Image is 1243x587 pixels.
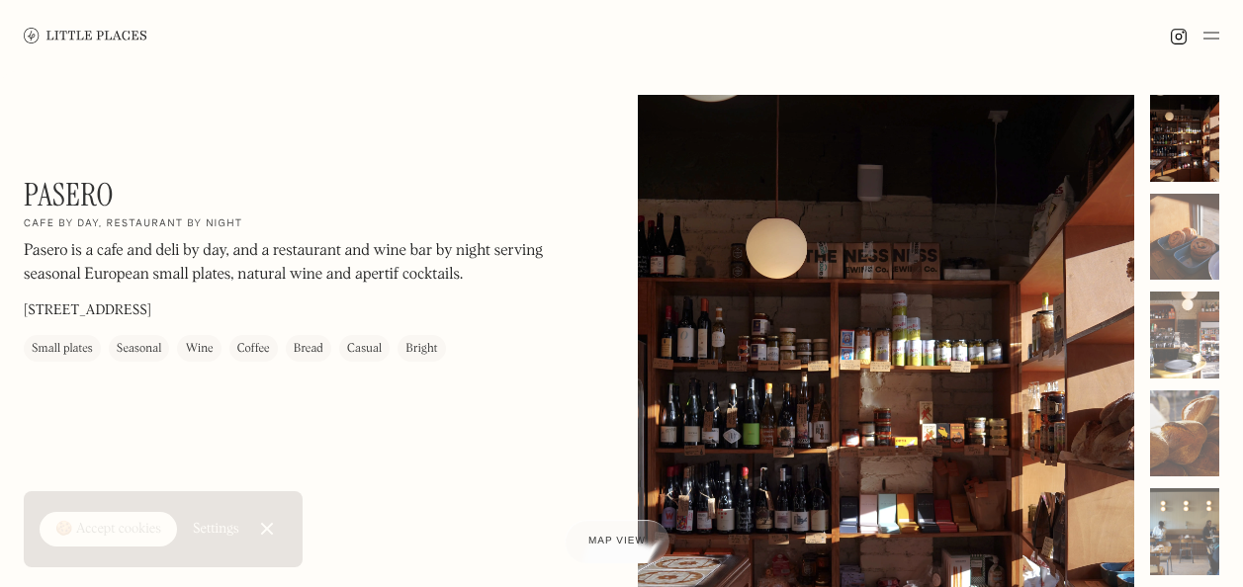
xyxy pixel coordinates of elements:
[24,301,151,322] p: [STREET_ADDRESS]
[588,536,646,546] span: Map view
[24,176,114,213] h1: Pasero
[247,509,287,548] a: Close Cookie Popup
[266,529,267,530] div: Close Cookie Popup
[565,520,669,563] a: Map view
[40,512,177,547] a: 🍪 Accept cookies
[32,340,93,360] div: Small plates
[193,507,239,551] a: Settings
[237,340,270,360] div: Coffee
[117,340,162,360] div: Seasonal
[55,520,161,540] div: 🍪 Accept cookies
[405,340,437,360] div: Bright
[193,522,239,536] div: Settings
[294,340,323,360] div: Bread
[24,218,243,232] h2: Cafe by day, restaurant by night
[347,340,382,360] div: Casual
[185,340,213,360] div: Wine
[24,240,558,288] p: Pasero is a cafe and deli by day, and a restaurant and wine bar by night serving seasonal Europea...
